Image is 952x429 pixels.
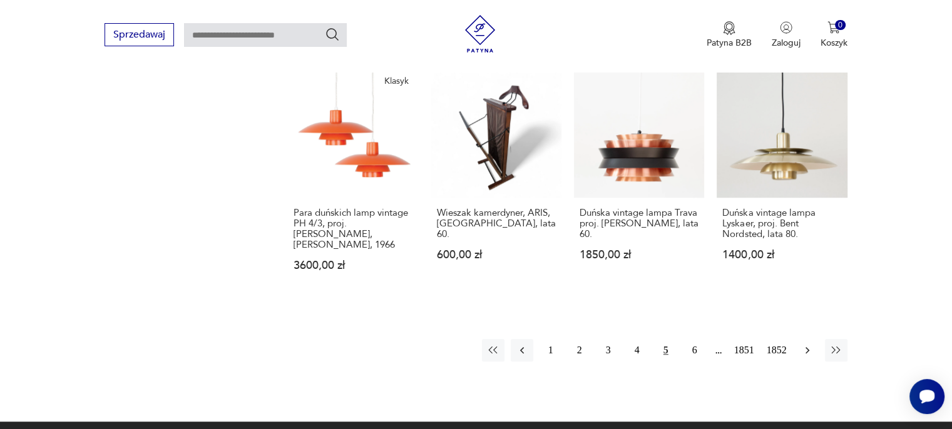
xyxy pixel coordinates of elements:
p: Koszyk [821,37,847,49]
p: Patyna B2B [707,37,752,49]
button: 1852 [764,339,790,361]
a: Sprzedawaj [105,31,174,40]
a: KlasykPara duńskich lamp vintage PH 4/3, proj. Poul Henningsen, Louis Poulsen, 1966Para duńskich ... [288,68,418,295]
a: Duńska vintage lampa Lyskaer, proj. Bent Nordsted, lata 80.Duńska vintage lampa Lyskaer, proj. Be... [717,68,847,295]
img: Ikona koszyka [827,21,840,34]
div: 0 [835,20,846,31]
p: 1850,00 zł [580,250,699,260]
button: 2 [568,339,591,361]
p: 3600,00 zł [294,260,412,271]
img: Patyna - sklep z meblami i dekoracjami vintage [461,15,499,53]
button: Sprzedawaj [105,23,174,46]
button: Zaloguj [772,21,801,49]
p: Zaloguj [772,37,801,49]
button: Patyna B2B [707,21,752,49]
p: 600,00 zł [437,250,556,260]
h3: Duńska vintage lampa Trava proj. [PERSON_NAME], lata 60. [580,208,699,240]
a: Ikona medaluPatyna B2B [707,21,752,49]
button: 6 [683,339,706,361]
button: 1851 [731,339,757,361]
button: Szukaj [325,27,340,42]
img: Ikonka użytkownika [780,21,792,34]
h3: Para duńskich lamp vintage PH 4/3, proj. [PERSON_NAME], [PERSON_NAME], 1966 [294,208,412,250]
a: Wieszak kamerdyner, ARIS, Italy, lata 60.Wieszak kamerdyner, ARIS, [GEOGRAPHIC_DATA], lata 60.600... [431,68,561,295]
p: 1400,00 zł [722,250,841,260]
a: Duńska vintage lampa Trava proj. Carl Thore, lata 60.Duńska vintage lampa Trava proj. [PERSON_NAM... [574,68,704,295]
img: Ikona medalu [723,21,735,35]
button: 1 [540,339,562,361]
button: 5 [655,339,677,361]
button: 0Koszyk [821,21,847,49]
h3: Duńska vintage lampa Lyskaer, proj. Bent Nordsted, lata 80. [722,208,841,240]
button: 4 [626,339,648,361]
button: 3 [597,339,620,361]
iframe: Smartsupp widget button [909,379,944,414]
h3: Wieszak kamerdyner, ARIS, [GEOGRAPHIC_DATA], lata 60. [437,208,556,240]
